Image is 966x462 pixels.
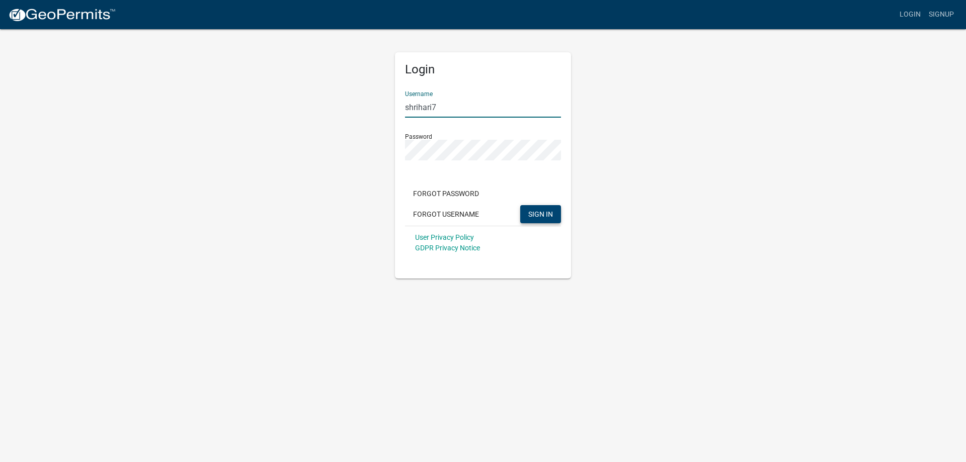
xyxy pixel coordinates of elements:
[520,205,561,223] button: SIGN IN
[405,205,487,223] button: Forgot Username
[405,184,487,203] button: Forgot Password
[925,5,958,24] a: Signup
[415,233,474,241] a: User Privacy Policy
[896,5,925,24] a: Login
[415,244,480,252] a: GDPR Privacy Notice
[528,210,553,218] span: SIGN IN
[405,62,561,77] h5: Login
